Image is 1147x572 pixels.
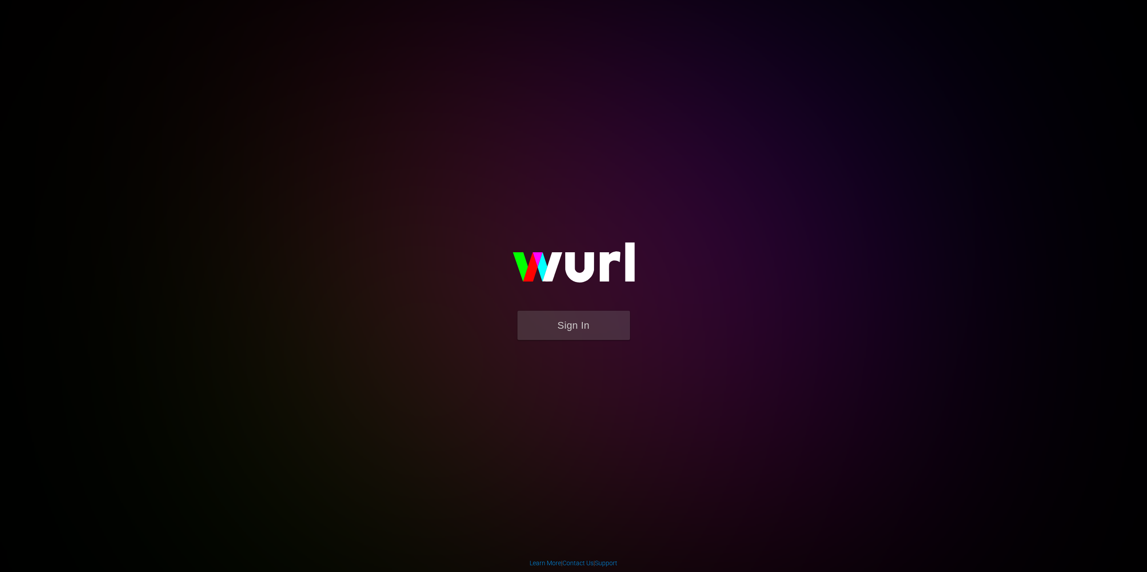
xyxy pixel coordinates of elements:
button: Sign In [517,311,630,340]
img: wurl-logo-on-black-223613ac3d8ba8fe6dc639794a292ebdb59501304c7dfd60c99c58986ef67473.svg [484,223,664,310]
a: Contact Us [562,559,594,567]
a: Learn More [530,559,561,567]
a: Support [595,559,617,567]
div: | | [530,559,617,568]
